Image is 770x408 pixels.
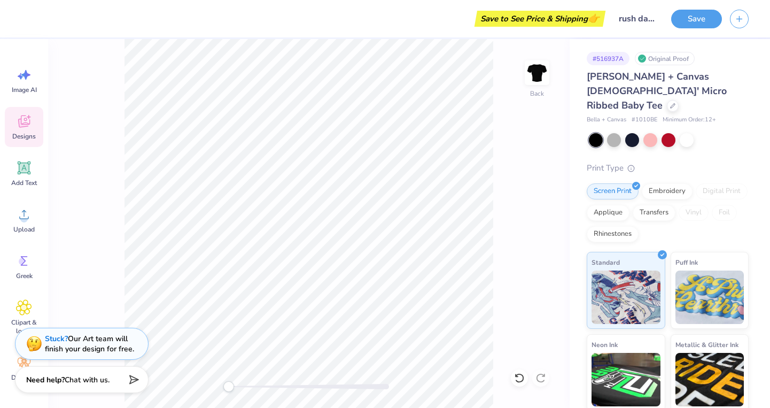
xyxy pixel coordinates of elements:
strong: Need help? [26,375,65,385]
span: Puff Ink [675,257,698,268]
img: Neon Ink [592,353,660,406]
div: Vinyl [679,205,709,221]
div: # 516937A [587,52,629,65]
span: Clipart & logos [6,318,42,335]
div: Embroidery [642,183,693,199]
span: 👉 [588,12,600,25]
span: Chat with us. [65,375,110,385]
span: Greek [16,272,33,280]
span: Standard [592,257,620,268]
input: Untitled Design [611,8,663,29]
span: Metallic & Glitter Ink [675,339,738,350]
span: Bella + Canvas [587,116,626,125]
span: Neon Ink [592,339,618,350]
div: Save to See Price & Shipping [477,11,603,27]
span: Designs [12,132,36,141]
div: Transfers [633,205,675,221]
span: Upload [13,225,35,234]
span: Add Text [11,179,37,187]
div: Back [530,89,544,98]
div: Applique [587,205,629,221]
div: Accessibility label [223,381,234,392]
div: Screen Print [587,183,639,199]
span: # 1010BE [632,116,657,125]
div: Rhinestones [587,226,639,242]
img: Standard [592,271,660,324]
div: Foil [712,205,737,221]
div: Digital Print [696,183,748,199]
img: Back [526,62,548,83]
span: Image AI [12,86,37,94]
div: Print Type [587,162,749,174]
div: Our Art team will finish your design for free. [45,334,134,354]
img: Metallic & Glitter Ink [675,353,744,406]
button: Save [671,10,722,28]
div: Original Proof [635,52,695,65]
span: Decorate [11,373,37,382]
span: Minimum Order: 12 + [663,116,716,125]
strong: Stuck? [45,334,68,344]
img: Puff Ink [675,271,744,324]
span: [PERSON_NAME] + Canvas [DEMOGRAPHIC_DATA]' Micro Ribbed Baby Tee [587,70,727,112]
